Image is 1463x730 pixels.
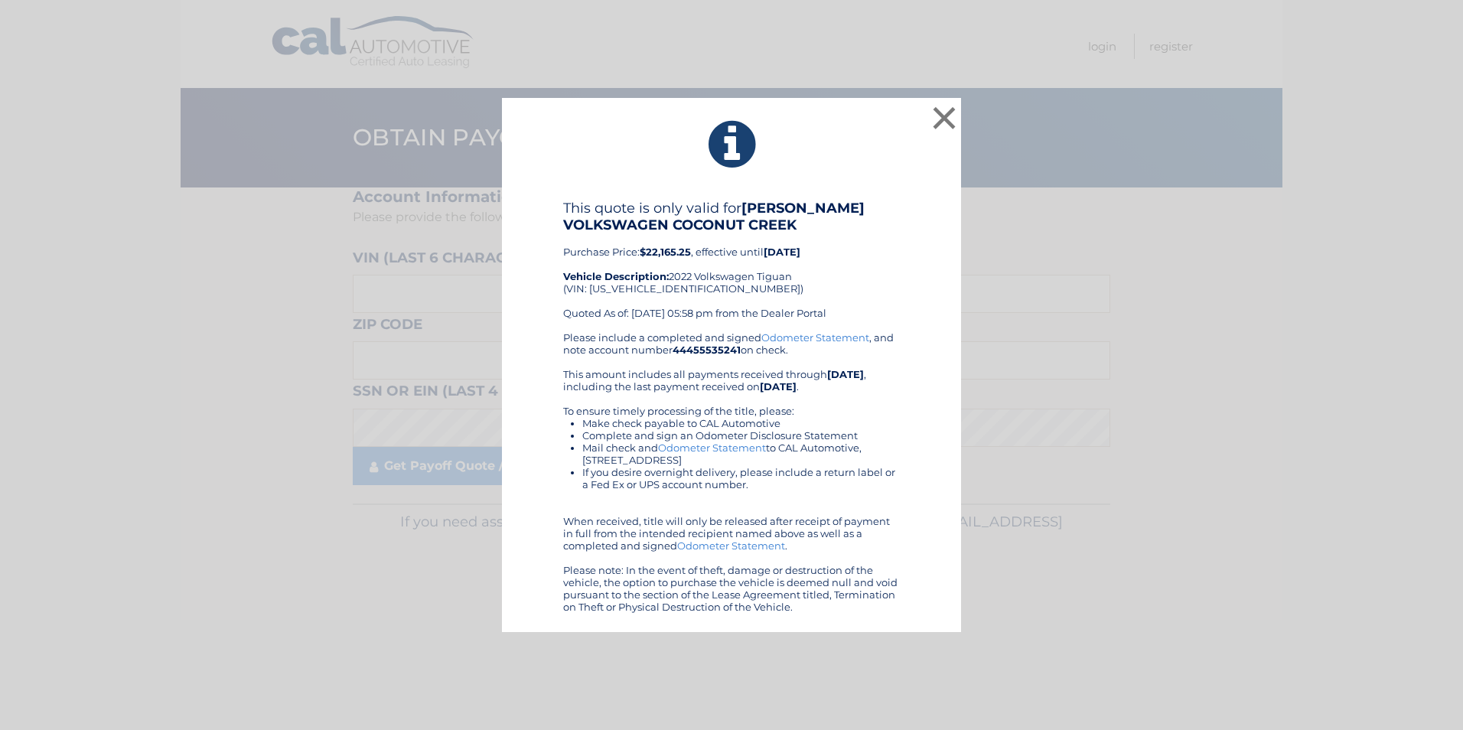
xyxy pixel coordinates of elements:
a: Odometer Statement [677,539,785,552]
li: Make check payable to CAL Automotive [582,417,900,429]
div: Please include a completed and signed , and note account number on check. This amount includes al... [563,331,900,613]
b: [DATE] [764,246,800,258]
div: Purchase Price: , effective until 2022 Volkswagen Tiguan (VIN: [US_VEHICLE_IDENTIFICATION_NUMBER]... [563,200,900,331]
li: Mail check and to CAL Automotive, [STREET_ADDRESS] [582,442,900,466]
strong: Vehicle Description: [563,270,669,282]
li: If you desire overnight delivery, please include a return label or a Fed Ex or UPS account number. [582,466,900,490]
li: Complete and sign an Odometer Disclosure Statement [582,429,900,442]
button: × [929,103,960,133]
b: $22,165.25 [640,246,691,258]
h4: This quote is only valid for [563,200,900,233]
b: [DATE] [827,368,864,380]
b: [DATE] [760,380,797,393]
a: Odometer Statement [658,442,766,454]
a: Odometer Statement [761,331,869,344]
b: [PERSON_NAME] VOLKSWAGEN COCONUT CREEK [563,200,865,233]
b: 44455535241 [673,344,741,356]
